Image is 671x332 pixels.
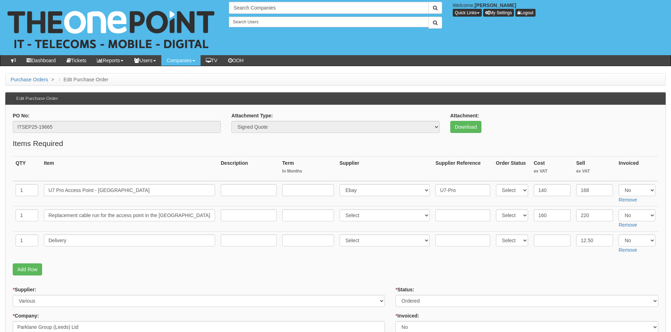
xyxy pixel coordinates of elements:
th: Supplier Reference [433,157,493,181]
label: Attachment: [450,112,479,119]
small: ex VAT [576,168,613,174]
label: Status: [395,286,414,293]
label: Company: [13,312,39,319]
th: Term [279,157,337,181]
small: In Months [282,168,334,174]
label: PO No: [13,112,29,119]
a: Tickets [61,55,92,66]
legend: Items Required [13,138,63,149]
a: Dashboard [21,55,61,66]
li: Edit Purchase Order [57,76,109,83]
a: TV [201,55,223,66]
label: Supplier: [13,286,36,293]
a: Logout [515,9,536,17]
label: Attachment Type: [231,112,273,119]
th: Description [218,157,279,181]
label: Invoiced: [395,312,419,319]
th: Supplier [337,157,433,181]
a: Reports [92,55,129,66]
input: Search Companies [229,2,428,14]
th: Cost [531,157,573,181]
a: Download [450,121,481,133]
a: Add Row [13,263,42,275]
th: Sell [573,157,616,181]
th: QTY [13,157,41,181]
th: Item [41,157,218,181]
b: [PERSON_NAME] [475,2,516,8]
th: Invoiced [616,157,658,181]
a: Remove [619,222,637,228]
a: Remove [619,197,637,203]
input: Search Users [229,17,428,27]
small: ex VAT [534,168,571,174]
div: Welcome, [447,2,671,17]
span: > [50,77,56,82]
a: Companies [161,55,201,66]
a: Remove [619,247,637,253]
a: Purchase Orders [11,77,48,82]
h3: Edit Purchase Order [13,93,62,105]
button: Quick Links [453,9,482,17]
a: Users [129,55,161,66]
a: My Settings [483,9,514,17]
a: OOH [223,55,249,66]
th: Order Status [493,157,531,181]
